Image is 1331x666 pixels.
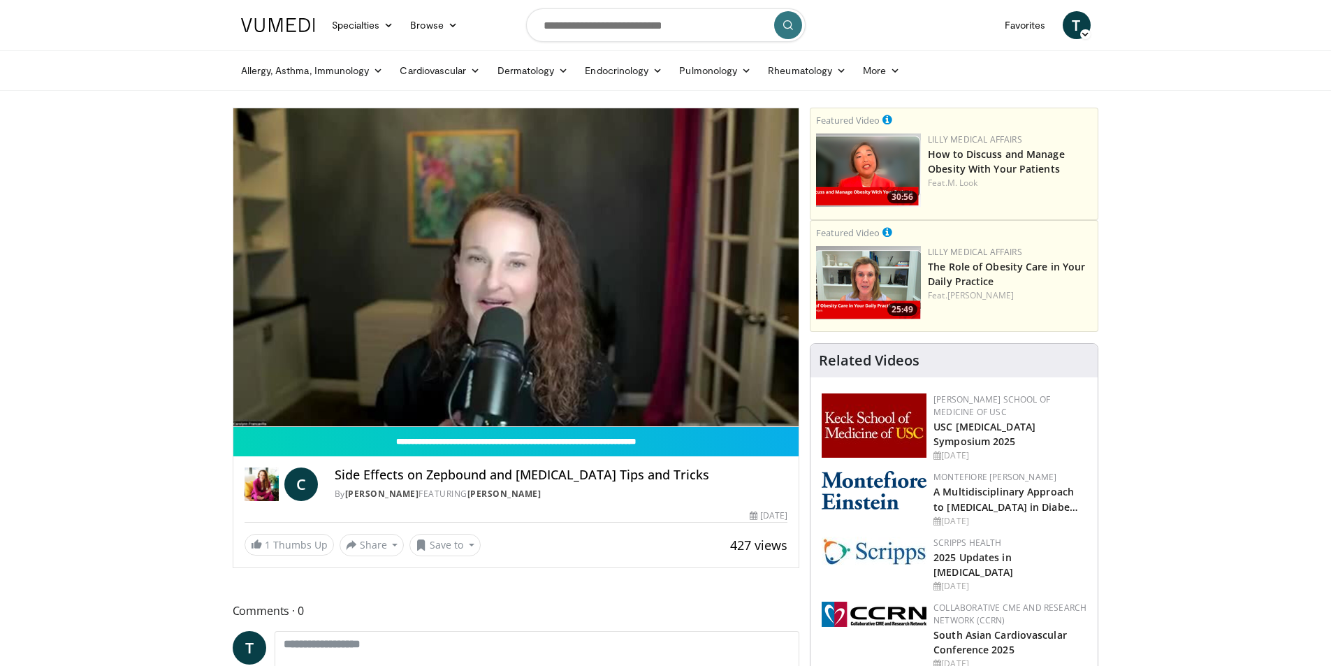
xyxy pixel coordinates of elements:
[233,631,266,665] a: T
[933,485,1078,513] a: A Multidisciplinary Approach to [MEDICAL_DATA] in Diabe…
[816,246,921,319] img: e1208b6b-349f-4914-9dd7-f97803bdbf1d.png.150x105_q85_crop-smart_upscale.png
[323,11,402,39] a: Specialties
[928,133,1022,145] a: Lilly Medical Affairs
[759,57,854,85] a: Rheumatology
[887,303,917,316] span: 25:49
[947,177,978,189] a: M. Look
[996,11,1054,39] a: Favorites
[933,537,1001,549] a: Scripps Health
[402,11,466,39] a: Browse
[887,191,917,203] span: 30:56
[947,289,1014,301] a: [PERSON_NAME]
[245,534,334,556] a: 1 Thumbs Up
[822,393,926,458] img: 7b941f1f-d101-407a-8bfa-07bd47db01ba.png.150x105_q85_autocrop_double_scale_upscale_version-0.2.jpg
[816,246,921,319] a: 25:49
[816,226,880,239] small: Featured Video
[933,551,1013,579] a: 2025 Updates in [MEDICAL_DATA]
[928,260,1085,288] a: The Role of Obesity Care in Your Daily Practice
[816,133,921,207] img: c98a6a29-1ea0-4bd5-8cf5-4d1e188984a7.png.150x105_q85_crop-smart_upscale.png
[391,57,488,85] a: Cardiovascular
[816,114,880,126] small: Featured Video
[816,133,921,207] a: 30:56
[576,57,671,85] a: Endocrinology
[340,534,405,556] button: Share
[284,468,318,501] a: C
[933,602,1086,626] a: Collaborative CME and Research Network (CCRN)
[933,580,1086,593] div: [DATE]
[933,393,1050,418] a: [PERSON_NAME] School of Medicine of USC
[933,515,1086,528] div: [DATE]
[233,108,799,427] video-js: Video Player
[822,471,926,509] img: b0142b4c-93a1-4b58-8f91-5265c282693c.png.150x105_q85_autocrop_double_scale_upscale_version-0.2.png
[933,420,1035,448] a: USC [MEDICAL_DATA] Symposium 2025
[928,177,1092,189] div: Feat.
[233,602,800,620] span: Comments 0
[467,488,541,500] a: [PERSON_NAME]
[933,449,1086,462] div: [DATE]
[335,488,787,500] div: By FEATURING
[730,537,787,553] span: 427 views
[928,246,1022,258] a: Lilly Medical Affairs
[822,602,926,627] img: a04ee3ba-8487-4636-b0fb-5e8d268f3737.png.150x105_q85_autocrop_double_scale_upscale_version-0.2.png
[345,488,419,500] a: [PERSON_NAME]
[265,538,270,551] span: 1
[409,534,481,556] button: Save to
[854,57,908,85] a: More
[928,147,1065,175] a: How to Discuss and Manage Obesity With Your Patients
[1063,11,1091,39] a: T
[335,468,787,483] h4: Side Effects on Zepbound and [MEDICAL_DATA] Tips and Tricks
[245,468,279,501] img: Dr. Carolynn Francavilla
[526,8,806,42] input: Search topics, interventions
[933,628,1067,656] a: South Asian Cardiovascular Conference 2025
[933,471,1056,483] a: Montefiore [PERSON_NAME]
[928,289,1092,302] div: Feat.
[750,509,787,522] div: [DATE]
[233,57,392,85] a: Allergy, Asthma, Immunology
[489,57,577,85] a: Dermatology
[241,18,315,32] img: VuMedi Logo
[822,537,926,565] img: c9f2b0b7-b02a-4276-a72a-b0cbb4230bc1.jpg.150x105_q85_autocrop_double_scale_upscale_version-0.2.jpg
[819,352,919,369] h4: Related Videos
[671,57,759,85] a: Pulmonology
